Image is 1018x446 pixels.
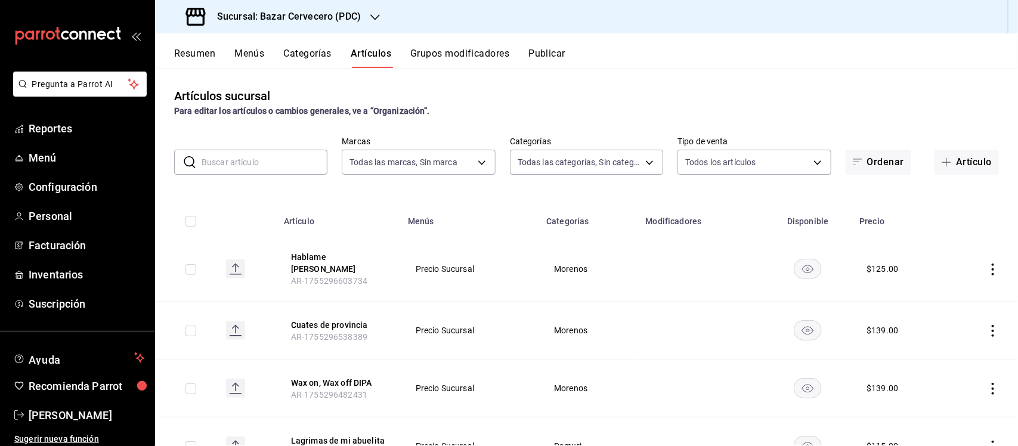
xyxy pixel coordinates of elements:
[794,378,822,398] button: availability-product
[29,296,145,312] span: Suscripción
[867,263,898,275] div: $ 125.00
[174,87,270,105] div: Artículos sucursal
[234,48,264,68] button: Menús
[416,265,524,273] span: Precio Sucursal
[291,276,367,286] span: AR-1755296603734
[401,199,539,237] th: Menús
[554,265,623,273] span: Morenos
[867,382,898,394] div: $ 139.00
[410,48,509,68] button: Grupos modificadores
[794,320,822,340] button: availability-product
[852,199,946,237] th: Precio
[8,86,147,99] a: Pregunta a Parrot AI
[685,156,756,168] span: Todos los artículos
[510,138,663,146] label: Categorías
[29,120,145,137] span: Reportes
[284,48,332,68] button: Categorías
[987,383,999,395] button: actions
[291,377,386,389] button: edit-product-location
[29,179,145,195] span: Configuración
[174,48,215,68] button: Resumen
[539,199,638,237] th: Categorías
[416,326,524,335] span: Precio Sucursal
[794,259,822,279] button: availability-product
[29,351,129,365] span: Ayuda
[291,390,367,399] span: AR-1755296482431
[677,138,831,146] label: Tipo de venta
[935,150,999,175] button: Artículo
[763,199,852,237] th: Disponible
[29,237,145,253] span: Facturación
[846,150,911,175] button: Ordenar
[29,407,145,423] span: [PERSON_NAME]
[351,48,391,68] button: Artículos
[342,138,495,146] label: Marcas
[29,150,145,166] span: Menú
[291,332,367,342] span: AR-1755296538389
[416,384,524,392] span: Precio Sucursal
[174,106,430,116] strong: Para editar los artículos o cambios generales, ve a “Organización”.
[29,378,145,394] span: Recomienda Parrot
[32,78,128,91] span: Pregunta a Parrot AI
[554,384,623,392] span: Morenos
[987,325,999,337] button: actions
[208,10,361,24] h3: Sucursal: Bazar Cervecero (PDC)
[518,156,641,168] span: Todas las categorías, Sin categoría
[349,156,457,168] span: Todas las marcas, Sin marca
[554,326,623,335] span: Morenos
[174,48,1018,68] div: navigation tabs
[639,199,764,237] th: Modificadores
[277,199,401,237] th: Artículo
[13,72,147,97] button: Pregunta a Parrot AI
[14,433,145,445] span: Sugerir nueva función
[29,208,145,224] span: Personal
[528,48,565,68] button: Publicar
[202,150,327,174] input: Buscar artículo
[291,319,386,331] button: edit-product-location
[291,251,386,275] button: edit-product-location
[131,31,141,41] button: open_drawer_menu
[987,264,999,275] button: actions
[867,324,898,336] div: $ 139.00
[29,267,145,283] span: Inventarios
